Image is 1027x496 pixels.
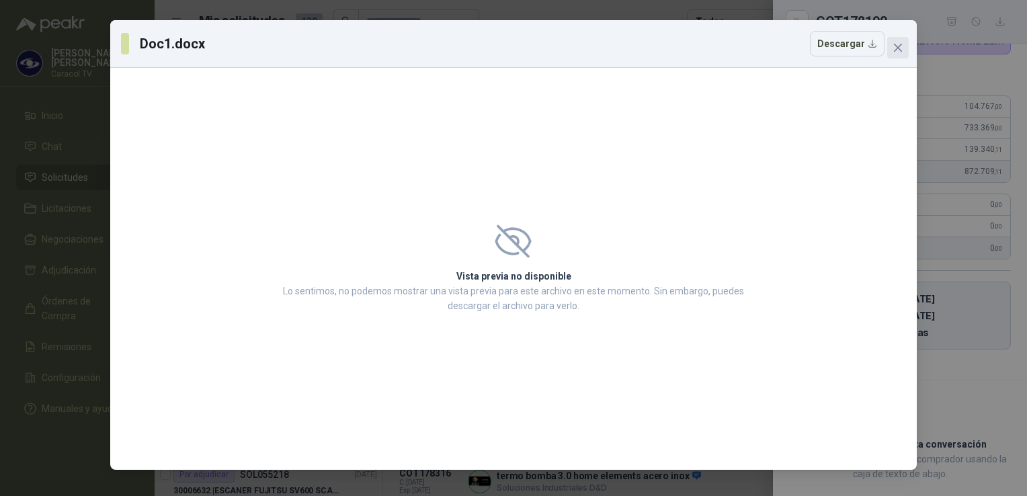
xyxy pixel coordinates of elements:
h3: Doc1.docx [140,34,208,54]
h2: Vista previa no disponible [279,269,748,284]
span: close [893,42,903,53]
button: Close [887,37,909,58]
button: Descargar [810,31,885,56]
p: Lo sentimos, no podemos mostrar una vista previa para este archivo en este momento. Sin embargo, ... [279,284,748,313]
